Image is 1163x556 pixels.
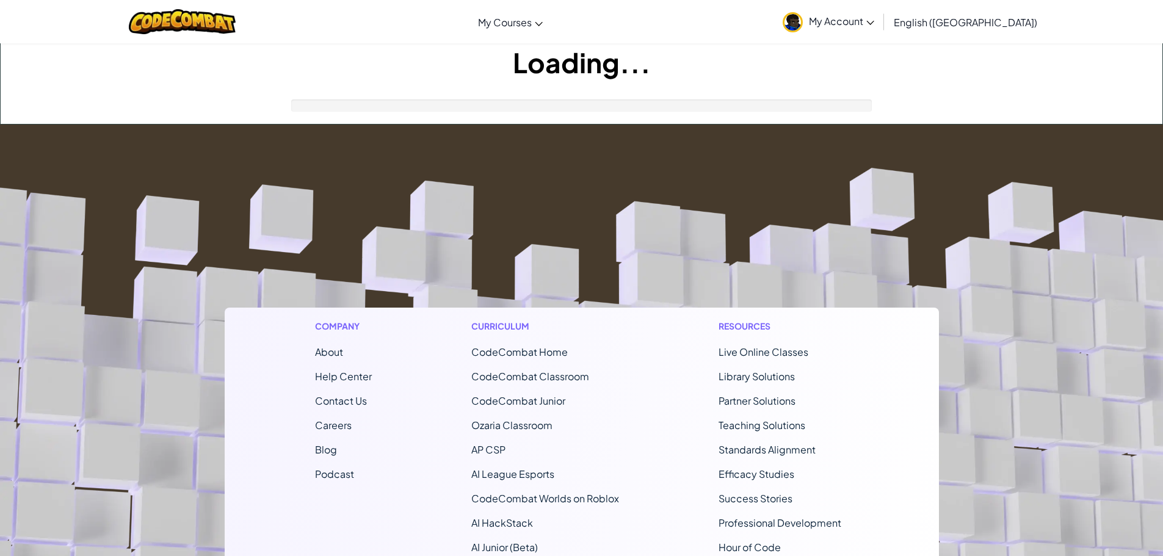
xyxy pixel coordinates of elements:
[315,320,372,333] h1: Company
[777,2,880,41] a: My Account
[315,443,337,456] a: Blog
[471,394,565,407] a: CodeCombat Junior
[719,468,794,480] a: Efficacy Studies
[471,320,619,333] h1: Curriculum
[471,516,533,529] a: AI HackStack
[471,468,554,480] a: AI League Esports
[719,370,795,383] a: Library Solutions
[719,345,808,358] a: Live Online Classes
[478,16,532,29] span: My Courses
[719,419,805,431] a: Teaching Solutions
[315,370,372,383] a: Help Center
[719,541,781,554] a: Hour of Code
[315,419,352,431] a: Careers
[888,5,1043,38] a: English ([GEOGRAPHIC_DATA])
[471,345,568,358] span: CodeCombat Home
[719,516,841,529] a: Professional Development
[471,443,505,456] a: AP CSP
[719,443,816,456] a: Standards Alignment
[472,5,549,38] a: My Courses
[809,15,874,27] span: My Account
[129,9,236,34] img: CodeCombat logo
[471,541,538,554] a: AI Junior (Beta)
[783,12,803,32] img: avatar
[719,394,795,407] a: Partner Solutions
[1,43,1162,81] h1: Loading...
[471,492,619,505] a: CodeCombat Worlds on Roblox
[315,468,354,480] a: Podcast
[315,345,343,358] a: About
[471,419,553,431] a: Ozaria Classroom
[719,492,792,505] a: Success Stories
[315,394,367,407] span: Contact Us
[471,370,589,383] a: CodeCombat Classroom
[719,320,849,333] h1: Resources
[894,16,1037,29] span: English ([GEOGRAPHIC_DATA])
